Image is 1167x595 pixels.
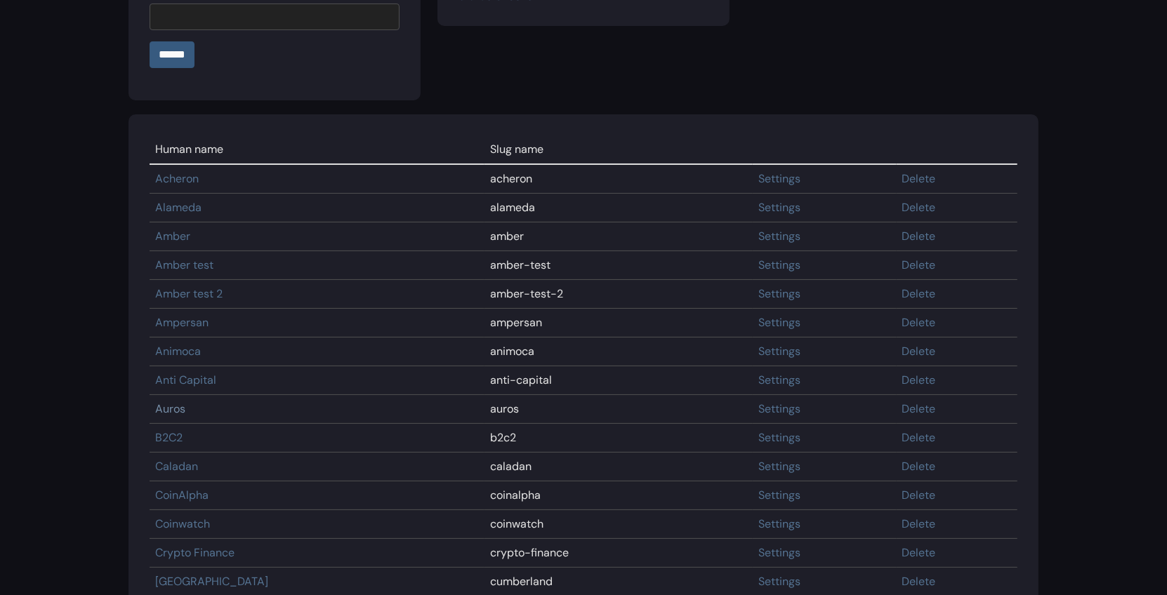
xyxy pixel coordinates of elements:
[150,135,484,164] td: Human name
[155,401,185,416] a: Auros
[484,539,753,568] td: crypto-finance
[758,315,800,330] a: Settings
[758,459,800,474] a: Settings
[484,395,753,424] td: auros
[155,373,216,387] a: Anti Capital
[758,373,800,387] a: Settings
[902,516,936,531] a: Delete
[484,424,753,453] td: b2c2
[484,194,753,222] td: alameda
[758,401,800,416] a: Settings
[484,510,753,539] td: coinwatch
[155,171,199,186] a: Acheron
[758,286,800,301] a: Settings
[155,258,213,272] a: Amber test
[758,430,800,445] a: Settings
[902,229,936,243] a: Delete
[155,286,223,301] a: Amber test 2
[155,315,209,330] a: Ampersan
[484,309,753,337] td: ampersan
[758,258,800,272] a: Settings
[484,164,753,194] td: acheron
[902,171,936,186] a: Delete
[758,516,800,531] a: Settings
[155,488,209,502] a: CoinAlpha
[758,171,800,186] a: Settings
[902,488,936,502] a: Delete
[155,430,183,445] a: B2C2
[155,229,190,243] a: Amber
[155,344,201,359] a: Animoca
[902,315,936,330] a: Delete
[758,574,800,589] a: Settings
[902,430,936,445] a: Delete
[902,373,936,387] a: Delete
[758,229,800,243] a: Settings
[902,258,936,272] a: Delete
[902,545,936,560] a: Delete
[484,337,753,366] td: animoca
[155,574,268,589] a: [GEOGRAPHIC_DATA]
[484,251,753,280] td: amber-test
[484,222,753,251] td: amber
[902,344,936,359] a: Delete
[484,135,753,164] td: Slug name
[484,453,753,481] td: caladan
[758,344,800,359] a: Settings
[758,488,800,502] a: Settings
[902,401,936,416] a: Delete
[484,481,753,510] td: coinalpha
[902,459,936,474] a: Delete
[902,200,936,215] a: Delete
[155,459,198,474] a: Caladan
[758,545,800,560] a: Settings
[155,200,202,215] a: Alameda
[155,545,235,560] a: Crypto Finance
[484,280,753,309] td: amber-test-2
[902,574,936,589] a: Delete
[758,200,800,215] a: Settings
[155,516,210,531] a: Coinwatch
[902,286,936,301] a: Delete
[484,366,753,395] td: anti-capital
